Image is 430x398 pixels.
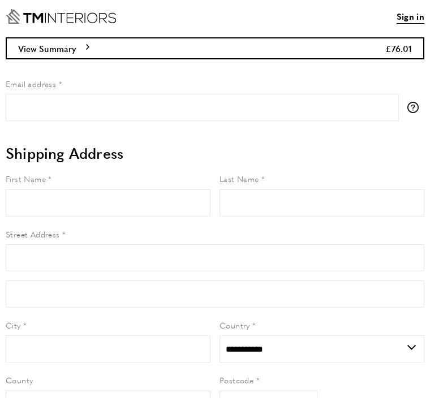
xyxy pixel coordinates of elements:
span: £76.01 [385,42,412,54]
span: Postcode [220,374,253,386]
button: More information [407,102,424,113]
span: First Name [6,173,46,184]
span: County [6,374,33,386]
span: Email address [6,78,56,89]
span: City [6,319,21,331]
span: Street Address [6,228,60,240]
a: Go to Home page [6,9,117,24]
button: View Summary £76.01 [6,37,424,59]
h2: Shipping Address [6,143,424,163]
a: Sign in [397,10,424,24]
span: Country [220,319,250,331]
span: Last Name [220,173,259,184]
